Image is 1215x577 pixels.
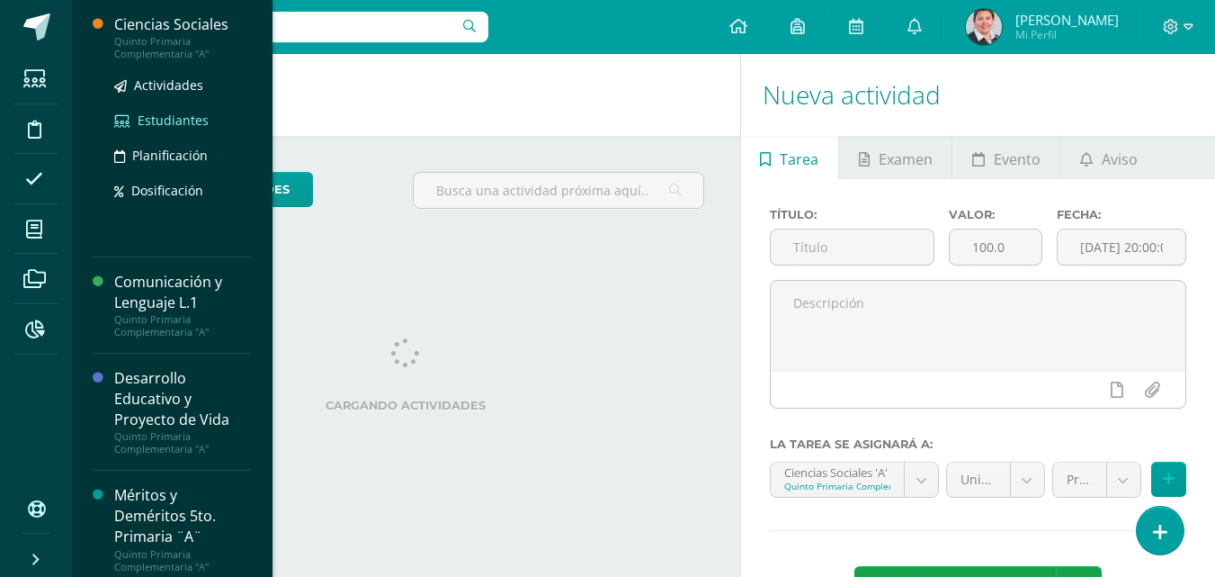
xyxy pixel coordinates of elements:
span: Actividades [134,77,203,94]
input: Fecha de entrega [1058,230,1185,265]
label: Cargando actividades [108,399,704,412]
span: Dosificación [131,182,203,199]
label: Valor: [949,208,1042,221]
a: Dosificación [114,180,251,201]
a: Estudiantes [114,110,251,131]
input: Título [771,230,934,265]
span: Aviso [1102,138,1138,181]
a: Planificación [114,145,251,166]
a: Desarrollo Educativo y Proyecto de VidaQuinto Primaria Complementaria "A" [114,368,251,455]
a: Evento [952,136,1059,179]
div: Ciencias Sociales [114,14,251,35]
div: Méritos y Deméritos 5to. Primaria ¨A¨ [114,485,251,547]
span: [PERSON_NAME] [1015,11,1119,29]
span: Tarea [780,138,818,181]
span: Estudiantes [138,112,209,129]
div: Comunicación y Lenguaje L.1 [114,272,251,313]
a: Tarea [741,136,838,179]
span: Unidad 3 [960,463,996,497]
span: Evento [994,138,1041,181]
a: Méritos y Deméritos 5to. Primaria ¨A¨Quinto Primaria Complementaria "A" [114,485,251,572]
h1: Nueva actividad [763,54,1193,136]
div: Desarrollo Educativo y Proyecto de Vida [114,368,251,430]
span: Planificación [132,147,208,164]
div: Quinto Primaria Complementaria "A" [114,313,251,338]
a: Prueba Corta (10.0%) [1053,463,1140,497]
img: b82dc69c5426fd5f7fe4418bbe149562.png [966,9,1002,45]
a: Aviso [1060,136,1157,179]
a: Comunicación y Lenguaje L.1Quinto Primaria Complementaria "A" [114,272,251,338]
a: Unidad 3 [947,463,1044,497]
label: Fecha: [1057,208,1186,221]
a: Ciencias SocialesQuinto Primaria Complementaria "A" [114,14,251,60]
a: Actividades [114,75,251,95]
div: Quinto Primaria Complementaria "A" [114,430,251,455]
input: Busca un usuario... [84,12,488,42]
a: Ciencias Sociales 'A'Quinto Primaria Complementaria [771,463,938,497]
input: Puntos máximos [950,230,1041,265]
div: Ciencias Sociales 'A' [784,463,890,480]
div: Quinto Primaria Complementaria [784,480,890,492]
span: Prueba Corta (10.0%) [1067,463,1093,497]
a: Examen [839,136,951,179]
label: La tarea se asignará a: [770,437,1186,451]
div: Quinto Primaria Complementaria "A" [114,35,251,60]
h1: Actividades [94,54,719,136]
label: Título: [770,208,935,221]
input: Busca una actividad próxima aquí... [414,173,702,208]
div: Quinto Primaria Complementaria "A" [114,548,251,573]
span: Examen [879,138,933,181]
span: Mi Perfil [1015,27,1119,42]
